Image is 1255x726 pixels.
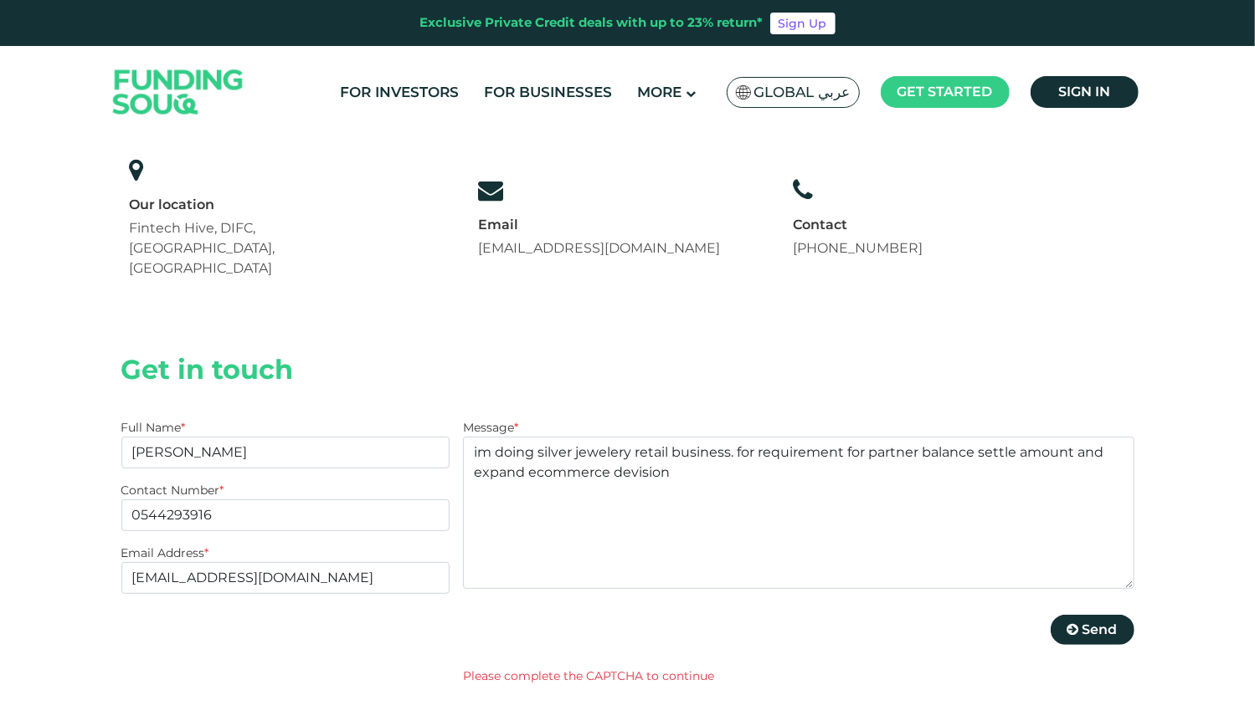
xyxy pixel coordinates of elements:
[736,85,751,100] img: SA Flag
[121,354,1134,386] h2: Get in touch
[637,84,682,100] span: More
[770,13,836,34] a: Sign Up
[754,83,851,102] span: Global عربي
[478,240,720,256] a: [EMAIL_ADDRESS][DOMAIN_NAME]
[420,13,764,33] div: Exclusive Private Credit deals with up to 23% return*
[898,84,993,100] span: Get started
[793,240,923,256] a: [PHONE_NUMBER]
[121,545,209,560] label: Email Address
[130,220,275,276] span: Fintech Hive, DIFC, [GEOGRAPHIC_DATA], [GEOGRAPHIC_DATA]
[130,196,404,214] div: Our location
[121,420,186,435] label: Full Name
[1051,615,1134,645] button: Send
[478,216,720,234] div: Email
[121,483,224,498] label: Contact Number
[96,50,260,135] img: Logo
[463,667,718,685] div: Please complete the CAPTCHA to continue
[1058,84,1110,100] span: Sign in
[336,79,463,106] a: For Investors
[793,216,923,234] div: Contact
[480,79,616,106] a: For Businesses
[463,602,718,667] iframe: reCAPTCHA
[1031,76,1139,108] a: Sign in
[1083,621,1118,637] span: Send
[463,420,518,435] label: Message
